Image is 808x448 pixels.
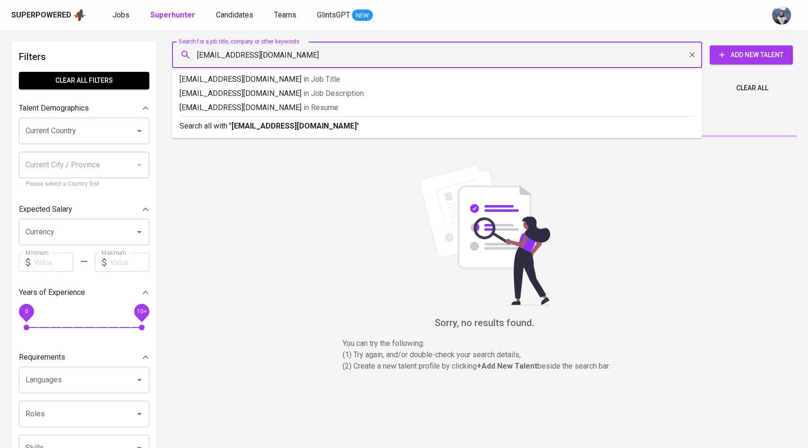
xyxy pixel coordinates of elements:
span: GlintsGPT [317,10,350,19]
button: Clear All [732,79,772,97]
span: Candidates [216,10,253,19]
a: Candidates [216,9,255,21]
a: Jobs [112,9,131,21]
b: Superhunter [150,10,195,19]
span: in Job Title [303,75,340,84]
input: Value [110,253,149,272]
a: Superhunter [150,9,197,21]
div: Years of Experience [19,283,149,302]
button: Open [133,407,146,421]
p: Please select a Country first [26,180,143,189]
span: 0 [25,308,28,315]
div: Expected Salary [19,200,149,219]
p: (1) Try again, and/or double-check your search details, [343,349,626,361]
button: Open [133,373,146,387]
span: Add New Talent [717,49,785,61]
button: Clear All filters [19,72,149,89]
p: (2) Create a new talent profile by clicking beside the search bar. [343,361,626,372]
b: [EMAIL_ADDRESS][DOMAIN_NAME] [232,121,357,130]
h6: Filters [19,49,149,64]
h6: Sorry, no results found. [172,315,797,330]
div: Superpowered [11,10,71,21]
p: [EMAIL_ADDRESS][DOMAIN_NAME] [180,74,695,85]
button: Clear [686,48,699,61]
span: Jobs [112,10,129,19]
span: Clear All filters [26,75,142,86]
p: Talent Demographics [19,103,89,114]
span: Teams [274,10,296,19]
button: Open [133,124,146,138]
span: in Resume [303,103,338,112]
p: Requirements [19,352,65,363]
div: Requirements [19,348,149,367]
span: in Job Description [303,89,364,98]
span: NEW [352,11,373,20]
b: + Add New Talent [477,362,537,370]
div: Talent Demographics [19,99,149,118]
img: app logo [73,8,86,22]
p: You can try the following : [343,338,626,349]
a: GlintsGPT NEW [317,9,373,21]
a: Teams [274,9,298,21]
p: Years of Experience [19,287,85,298]
span: Clear All [736,82,768,94]
img: file_searching.svg [413,164,555,305]
p: [EMAIL_ADDRESS][DOMAIN_NAME] [180,102,695,113]
span: 10+ [137,308,146,315]
p: Search all with " " [180,121,695,132]
a: Superpoweredapp logo [11,8,86,22]
p: Expected Salary [19,204,72,215]
img: christine.raharja@glints.com [772,6,791,25]
input: Value [34,253,73,272]
button: Add New Talent [710,45,793,64]
p: [EMAIL_ADDRESS][DOMAIN_NAME] [180,88,695,99]
button: Open [133,225,146,239]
